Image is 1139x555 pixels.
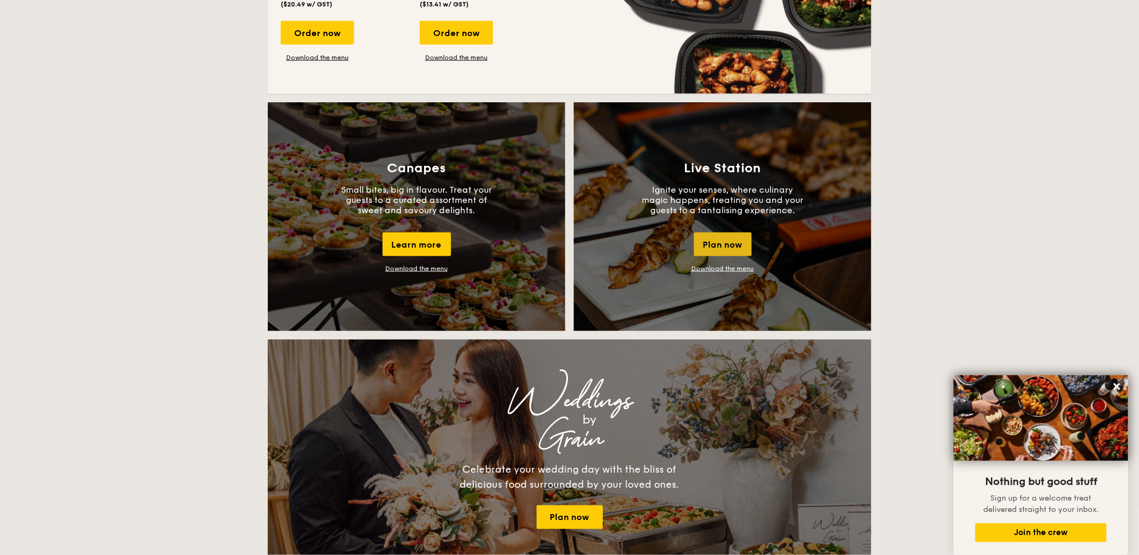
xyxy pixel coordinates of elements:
[954,375,1128,461] img: DSC07876-Edit02-Large.jpeg
[363,391,776,411] div: Weddings
[363,430,776,449] div: Grain
[983,494,1099,514] span: Sign up for a welcome treat delivered straight to your inbox.
[281,21,354,45] div: Order now
[402,411,776,430] div: by
[642,185,803,215] p: Ignite your senses, where culinary magic happens, treating you and your guests to a tantalising e...
[336,185,497,215] p: Small bites, big in flavour. Treat your guests to a curated assortment of sweet and savoury delig...
[985,475,1097,488] span: Nothing but good stuff
[420,1,469,8] span: ($13.41 w/ GST)
[537,505,603,529] a: Plan now
[387,161,446,176] h3: Canapes
[448,462,691,493] div: Celebrate your wedding day with the bliss of delicious food surrounded by your loved ones.
[281,53,354,62] a: Download the menu
[420,21,493,45] div: Order now
[1108,378,1126,395] button: Close
[281,1,332,8] span: ($20.49 w/ GST)
[975,523,1107,542] button: Join the crew
[684,161,761,176] h3: Live Station
[385,265,448,272] a: Download the menu
[420,53,493,62] a: Download the menu
[691,265,754,272] a: Download the menu
[383,233,451,256] div: Learn more
[694,233,752,256] div: Plan now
